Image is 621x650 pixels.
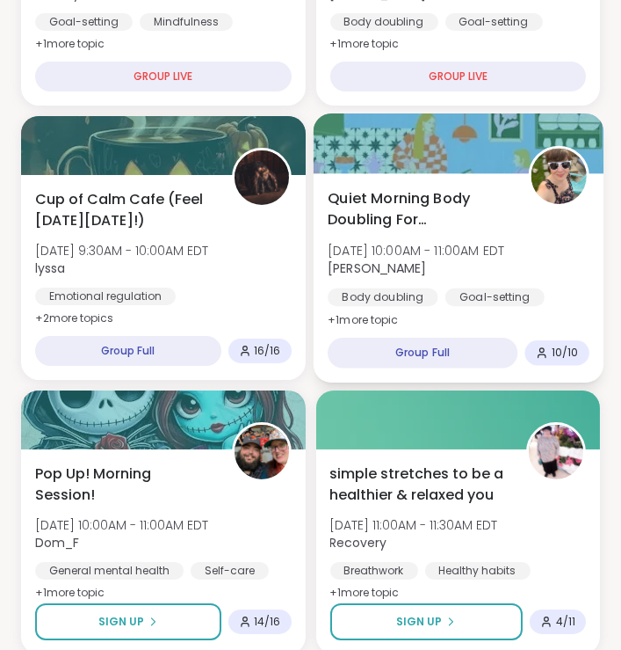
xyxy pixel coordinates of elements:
div: Breathwork [330,562,418,580]
span: [DATE] 9:30AM - 10:00AM EDT [35,242,208,259]
span: Quiet Morning Body Doubling For Productivity [328,188,509,231]
button: Sign Up [35,603,221,640]
img: Dom_F [235,425,289,479]
span: Sign Up [98,614,144,630]
img: lyssa [235,150,289,205]
span: Cup of Calm Cafe (Feel [DATE][DATE]!) [35,189,213,231]
div: Emotional regulation [35,288,176,305]
img: Recovery [529,425,583,479]
div: General mental health [35,562,184,580]
div: GROUP LIVE [330,62,587,91]
span: 14 / 16 [255,615,281,629]
b: lyssa [35,259,65,277]
span: [DATE] 10:00AM - 11:00AM EDT [328,242,504,259]
b: Recovery [330,534,387,551]
div: Mindfulness [140,13,233,31]
b: Dom_F [35,534,79,551]
div: Goal-setting [445,13,543,31]
span: simple stretches to be a healthier & relaxed you [330,464,508,506]
div: Group Full [328,338,517,369]
span: 4 / 11 [556,615,575,629]
img: Adrienne_QueenOfTheDawn [531,149,586,204]
div: Healthy habits [425,562,531,580]
span: Sign Up [396,614,442,630]
div: Body doubling [330,13,438,31]
span: Pop Up! Morning Session! [35,464,213,506]
div: Goal-setting [35,13,133,31]
div: Group Full [35,336,221,366]
div: Goal-setting [444,288,544,306]
span: 10 / 10 [551,347,578,361]
span: 16 / 16 [255,344,281,358]
div: GROUP LIVE [35,62,292,91]
div: Body doubling [328,288,437,306]
div: Self-care [191,562,269,580]
button: Sign Up [330,603,524,640]
span: [DATE] 11:00AM - 11:30AM EDT [330,516,498,534]
b: [PERSON_NAME] [328,260,426,278]
span: [DATE] 10:00AM - 11:00AM EDT [35,516,208,534]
